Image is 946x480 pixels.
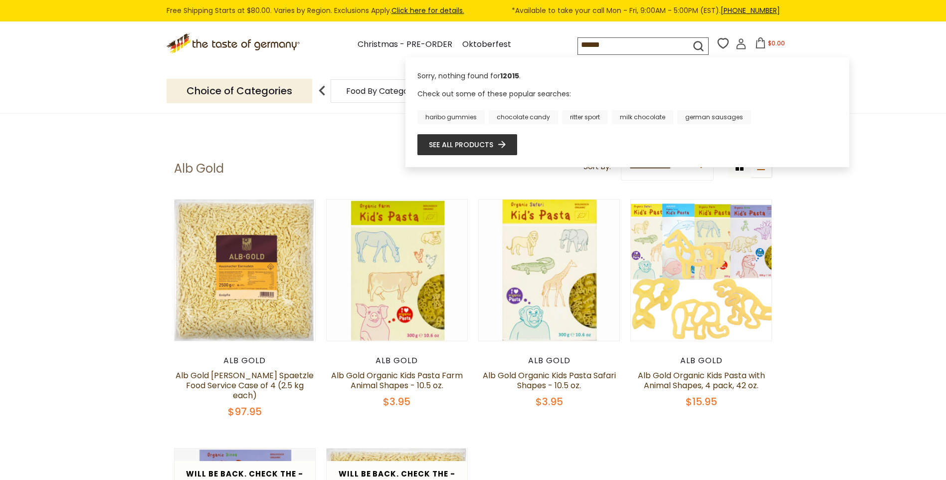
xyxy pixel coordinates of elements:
[500,71,519,81] b: 12015
[417,71,837,88] div: Sorry, nothing found for .
[721,5,780,15] a: [PHONE_NUMBER]
[583,161,611,173] label: Sort By:
[391,5,464,15] a: Click here for details.
[417,88,837,124] div: Check out some of these popular searches:
[630,356,772,366] div: Alb Gold
[562,110,608,124] a: ritter sport
[312,81,332,101] img: previous arrow
[749,37,791,52] button: $0.00
[346,87,416,95] a: Food By Category
[512,5,780,16] span: *Available to take your call Mon - Fri, 9:00AM - 5:00PM (EST).
[638,370,765,391] a: Alb Gold Organic Kids Pasta with Animal Shapes, 4 pack, 42 oz.
[327,200,468,341] img: Alb
[479,200,620,341] img: Alb
[768,39,785,47] span: $0.00
[358,38,452,51] a: Christmas - PRE-ORDER
[405,57,849,167] div: Instant Search Results
[417,110,485,124] a: haribo gummies
[176,370,314,401] a: Alb Gold [PERSON_NAME] Spaetzle Food Service Case of 4 (2.5 kg each)
[483,370,616,391] a: Alb Gold Organic Kids Pasta Safari Shapes - 10.5 oz.
[175,200,316,341] img: Alb
[686,395,717,409] span: $15.95
[536,395,563,409] span: $3.95
[478,356,620,366] div: Alb Gold
[462,38,511,51] a: Oktoberfest
[429,139,506,150] a: See all products
[326,356,468,366] div: Alb Gold
[677,110,751,124] a: german sausages
[228,405,262,419] span: $97.95
[174,356,316,366] div: Alb Gold
[174,161,224,176] h1: Alb Gold
[612,110,673,124] a: milk chocolate
[489,110,558,124] a: chocolate candy
[167,5,780,16] div: Free Shipping Starts at $80.00. Varies by Region. Exclusions Apply.
[331,370,463,391] a: Alb Gold Organic Kids Pasta Farm Animal Shapes - 10.5 oz.
[167,79,312,103] p: Choice of Categories
[383,395,410,409] span: $3.95
[631,200,772,341] img: Alb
